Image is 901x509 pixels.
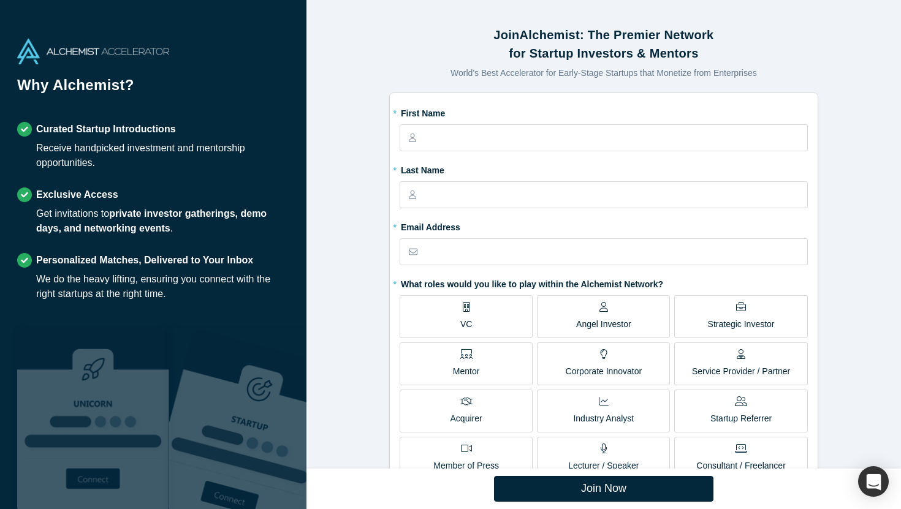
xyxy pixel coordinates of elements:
[36,272,289,301] div: We do the heavy lifting, ensuring you connect with the right startups at the right time.
[696,459,786,472] p: Consultant / Freelancer
[576,318,631,331] p: Angel Investor
[169,328,321,509] img: Prism AI
[400,160,808,177] label: Last Name
[453,365,480,378] p: Mentor
[568,459,639,472] p: Lecturer / Speaker
[17,39,169,64] img: Alchemist Accelerator Logo
[566,365,642,378] p: Corporate Innovator
[450,412,482,425] p: Acquirer
[319,26,888,62] h2: Join Alchemist: The Premier Network for Startup Investors & Mentors
[460,318,472,331] p: VC
[573,412,634,425] p: Industry Analyst
[710,412,772,425] p: Startup Referrer
[36,255,253,265] strong: Personalized Matches, Delivered to Your Inbox
[17,74,289,105] h1: Why Alchemist?
[494,476,713,502] button: Join Now
[433,459,499,472] p: Member of Press
[400,217,808,234] label: Email Address
[36,141,289,170] div: Receive handpicked investment and mentorship opportunities.
[692,365,790,378] p: Service Provider / Partner
[400,274,808,291] label: What roles would you like to play within the Alchemist Network?
[17,328,169,509] img: Robust Technologies
[36,124,176,134] strong: Curated Startup Introductions
[708,318,775,331] p: Strategic Investor
[400,103,808,120] label: First Name
[36,208,267,233] b: private investor gatherings, demo days, and networking events
[36,189,118,200] strong: Exclusive Access
[36,206,289,236] div: Get invitations to .
[319,67,888,80] p: World's Best Accelerator for Early-Stage Startups that Monetize from Enterprises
